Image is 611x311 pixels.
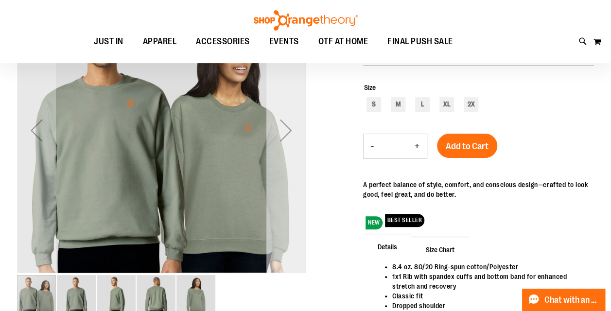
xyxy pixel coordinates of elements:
[94,31,123,52] span: JUST IN
[392,272,584,291] li: 1x1 Rib with spandex cuffs and bottom band for enhanced stretch and recovery
[318,31,368,52] span: OTF AT HOME
[391,97,405,112] div: M
[415,97,430,112] div: L
[392,301,584,311] li: Dropped shoulder
[381,135,407,158] input: Product quantity
[522,289,606,311] button: Chat with an Expert
[364,84,376,91] span: Size
[196,31,250,52] span: ACCESSORIES
[446,141,489,152] span: Add to Cart
[439,97,454,112] div: XL
[392,262,584,272] li: 8.4 oz. 80/20 Ring-spun cotton/Polyester
[407,134,427,158] button: Increase product quantity
[364,134,381,158] button: Decrease product quantity
[387,31,453,52] span: FINAL PUSH SALE
[366,216,383,229] span: NEW
[544,295,599,305] span: Chat with an Expert
[363,234,412,259] span: Details
[437,134,497,158] button: Add to Cart
[411,237,469,262] span: Size Chart
[143,31,177,52] span: APPAREL
[385,214,425,227] span: BEST SELLER
[269,31,299,52] span: EVENTS
[363,180,594,199] div: A perfect balance of style, comfort, and conscious design—crafted to look good, feel great, and d...
[367,97,381,112] div: S
[392,291,584,301] li: Classic fit
[252,10,359,31] img: Shop Orangetheory
[464,97,478,112] div: 2X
